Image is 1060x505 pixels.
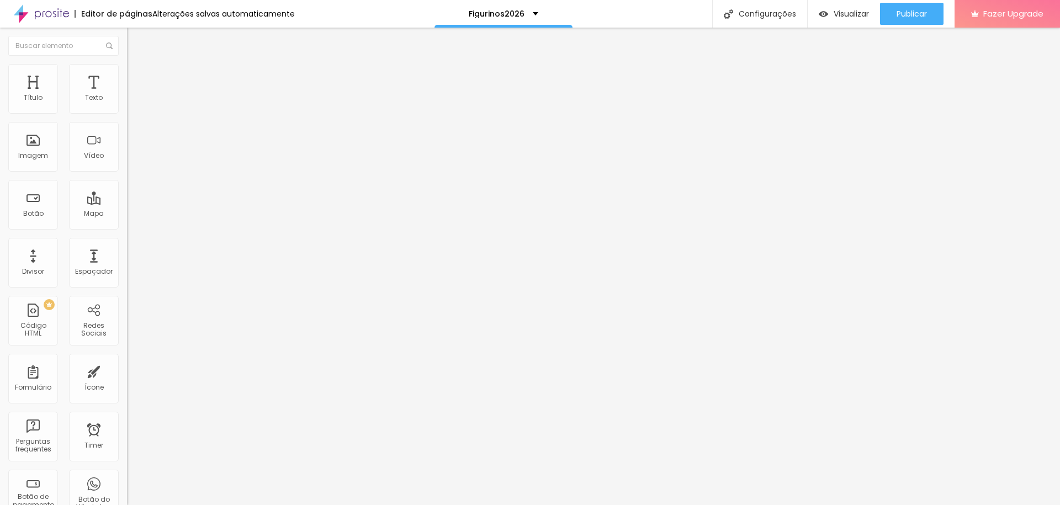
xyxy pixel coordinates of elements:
input: Buscar elemento [8,36,119,56]
div: Espaçador [75,268,113,275]
div: Ícone [84,384,104,391]
img: view-1.svg [819,9,828,19]
div: Perguntas frequentes [11,438,55,454]
div: Vídeo [84,152,104,160]
button: Visualizar [808,3,880,25]
img: Icone [106,42,113,49]
span: Publicar [897,9,927,18]
div: Editor de páginas [75,10,152,18]
div: Botão [23,210,44,217]
div: Imagem [18,152,48,160]
div: Título [24,94,43,102]
img: Icone [724,9,733,19]
button: Publicar [880,3,944,25]
div: Mapa [84,210,104,217]
div: Código HTML [11,322,55,338]
div: Timer [84,442,103,449]
div: Redes Sociais [72,322,115,338]
div: Divisor [22,268,44,275]
span: Visualizar [834,9,869,18]
div: Texto [85,94,103,102]
iframe: Editor [127,28,1060,505]
div: Formulário [15,384,51,391]
div: Alterações salvas automaticamente [152,10,295,18]
span: Fazer Upgrade [983,9,1043,18]
p: Figurinos2026 [469,10,524,18]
